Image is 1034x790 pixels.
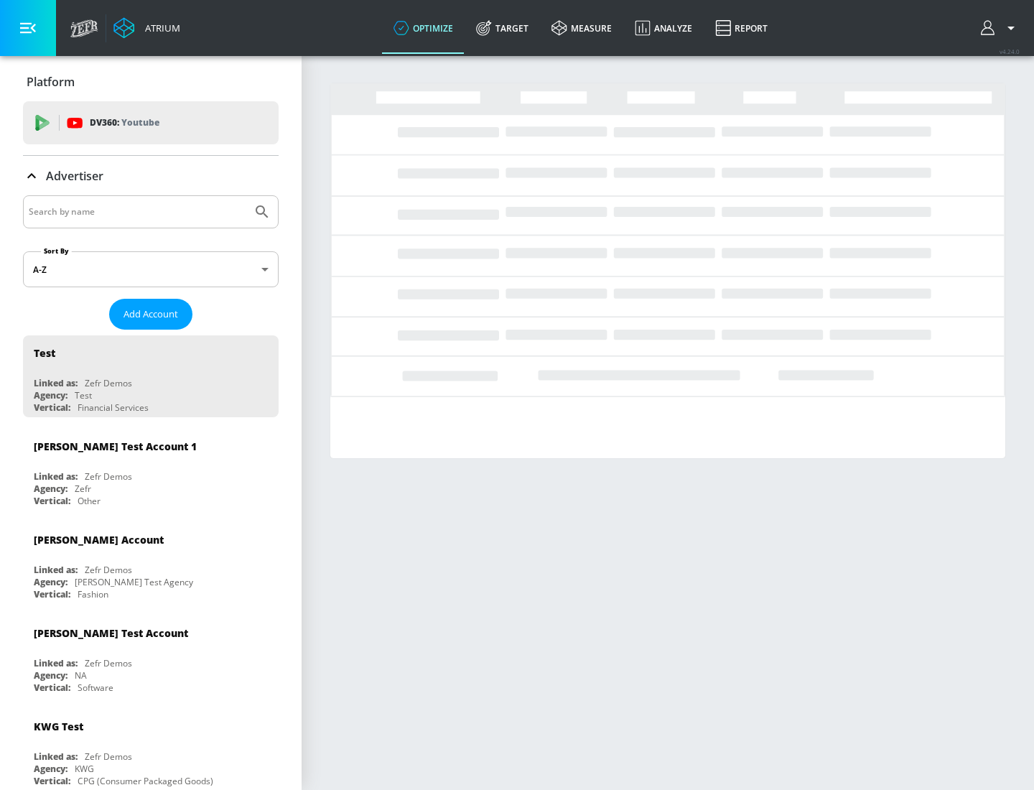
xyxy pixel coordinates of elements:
div: Other [78,495,101,507]
div: Agency: [34,389,67,401]
div: [PERSON_NAME] Test Account 1 [34,440,197,453]
div: [PERSON_NAME] Test Agency [75,576,193,588]
div: Agency: [34,669,67,682]
p: Youtube [121,115,159,130]
div: [PERSON_NAME] Test Account 1Linked as:Zefr DemosAgency:ZefrVertical:Other [23,429,279,511]
div: Zefr Demos [85,377,132,389]
div: Agency: [34,483,67,495]
div: A-Z [23,251,279,287]
a: Atrium [113,17,180,39]
div: Linked as: [34,377,78,389]
label: Sort By [41,246,72,256]
div: DV360: Youtube [23,101,279,144]
div: Vertical: [34,401,70,414]
div: Vertical: [34,495,70,507]
div: Linked as: [34,470,78,483]
div: [PERSON_NAME] AccountLinked as:Zefr DemosAgency:[PERSON_NAME] Test AgencyVertical:Fashion [23,522,279,604]
div: Linked as: [34,564,78,576]
div: [PERSON_NAME] Test Account [34,626,188,640]
a: Analyze [623,2,704,54]
div: Fashion [78,588,108,600]
div: NA [75,669,87,682]
div: Vertical: [34,775,70,787]
p: Platform [27,74,75,90]
div: KWG Test [34,720,83,733]
span: Add Account [124,306,178,322]
div: Test [75,389,92,401]
div: TestLinked as:Zefr DemosAgency:TestVertical:Financial Services [23,335,279,417]
button: Add Account [109,299,192,330]
div: Linked as: [34,750,78,763]
div: CPG (Consumer Packaged Goods) [78,775,213,787]
div: [PERSON_NAME] Account [34,533,164,547]
div: [PERSON_NAME] Test AccountLinked as:Zefr DemosAgency:NAVertical:Software [23,615,279,697]
div: Vertical: [34,588,70,600]
div: Agency: [34,576,67,588]
div: Zefr Demos [85,564,132,576]
div: Zefr Demos [85,750,132,763]
div: Vertical: [34,682,70,694]
div: Linked as: [34,657,78,669]
div: Zefr Demos [85,470,132,483]
div: Test [34,346,55,360]
div: Atrium [139,22,180,34]
a: Target [465,2,540,54]
span: v 4.24.0 [1000,47,1020,55]
p: Advertiser [46,168,103,184]
div: Platform [23,62,279,102]
div: Financial Services [78,401,149,414]
div: Agency: [34,763,67,775]
div: Zefr Demos [85,657,132,669]
p: DV360: [90,115,159,131]
div: Software [78,682,113,694]
a: measure [540,2,623,54]
a: Report [704,2,779,54]
div: Zefr [75,483,91,495]
input: Search by name [29,203,246,221]
div: Advertiser [23,156,279,196]
div: KWG [75,763,94,775]
a: optimize [382,2,465,54]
